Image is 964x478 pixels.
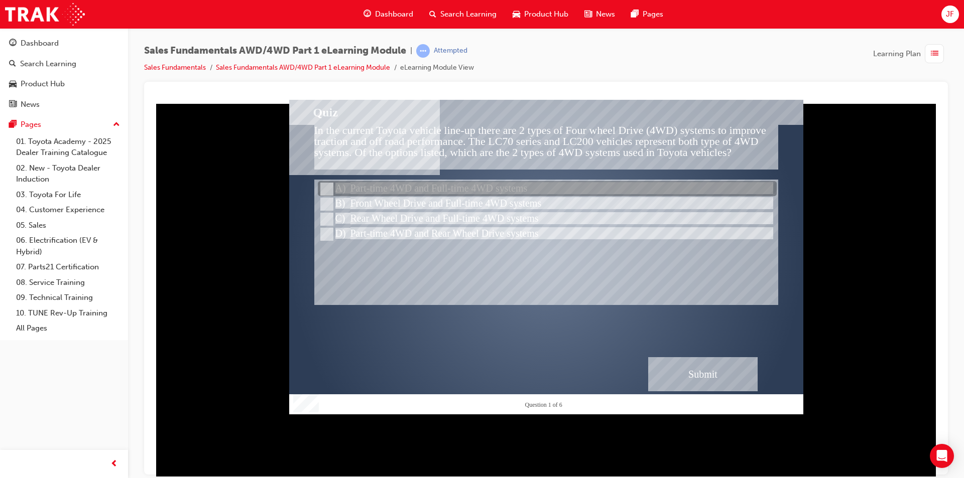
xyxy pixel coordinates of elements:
span: Learning Plan [873,48,921,60]
span: | [410,45,412,57]
a: 10. TUNE Rev-Up Training [12,305,124,321]
a: 06. Electrification (EV & Hybrid) [12,233,124,259]
a: 07. Parts21 Certification [12,259,124,275]
div: News [21,99,40,110]
span: Search Learning [440,9,497,20]
div: Attempted [434,46,467,56]
a: Dashboard [4,34,124,53]
a: 09. Technical Training [12,290,124,305]
span: car-icon [9,80,17,89]
a: Sales Fundamentals [144,63,206,72]
a: 03. Toyota For Life [12,187,124,203]
span: guage-icon [364,8,371,21]
span: prev-icon [110,458,118,470]
span: news-icon [9,100,17,109]
div: Search Learning [20,58,76,70]
a: Product Hub [4,75,124,93]
span: Sales Fundamentals AWD/4WD Part 1 eLearning Module [144,45,406,57]
a: 05. Sales [12,218,124,233]
div: Product Hub [21,78,65,90]
div: Submit [496,257,606,291]
img: Trak [5,3,85,26]
a: News [4,95,124,114]
div: Pages [21,119,41,130]
span: Product Hub [524,9,568,20]
span: Dashboard [375,9,413,20]
span: JF [946,9,954,20]
button: Pages [4,115,124,134]
button: DashboardSearch LearningProduct HubNews [4,32,124,115]
a: 08. Service Training [12,275,124,290]
span: Pages [643,9,663,20]
div: Question 1 of 6 [371,296,420,311]
a: pages-iconPages [623,4,671,25]
span: learningRecordVerb_ATTEMPT-icon [416,44,430,58]
a: car-iconProduct Hub [505,4,576,25]
a: 02. New - Toyota Dealer Induction [12,161,124,187]
div: Open Intercom Messenger [930,444,954,468]
a: 01. Toyota Academy - 2025 Dealer Training Catalogue [12,134,124,161]
span: news-icon [584,8,592,21]
a: news-iconNews [576,4,623,25]
span: search-icon [9,60,16,69]
span: search-icon [429,8,436,21]
span: pages-icon [9,120,17,129]
div: Dashboard [21,38,59,49]
a: guage-iconDashboard [355,4,421,25]
button: JF [941,6,959,23]
a: search-iconSearch Learning [421,4,505,25]
li: eLearning Module View [400,62,474,74]
span: pages-icon [631,8,639,21]
span: News [596,9,615,20]
a: Sales Fundamentals AWD/4WD Part 1 eLearning Module [216,63,390,72]
div: In the current Toyota vehicle line-up there are 2 types of Four wheel Drive (4WD) systems to impr... [162,25,626,70]
a: Search Learning [4,55,124,73]
span: up-icon [113,118,120,131]
span: guage-icon [9,39,17,48]
button: Learning Plan [873,44,948,63]
a: All Pages [12,321,124,336]
a: 04. Customer Experience [12,202,124,218]
span: list-icon [931,48,938,60]
span: car-icon [513,8,520,21]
